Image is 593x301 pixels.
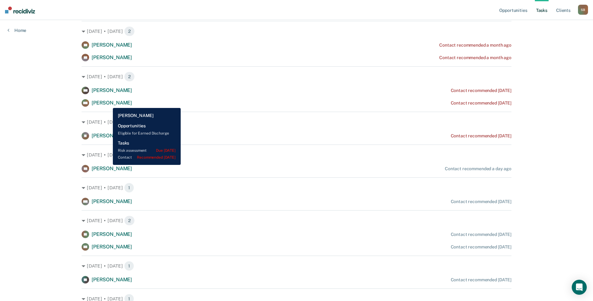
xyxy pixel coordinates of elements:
[451,88,511,93] div: Contact recommended [DATE]
[124,216,135,226] span: 2
[439,55,511,60] div: Contact recommended a month ago
[82,117,511,127] div: [DATE] • [DATE] 1
[451,100,511,106] div: Contact recommended [DATE]
[8,28,26,33] a: Home
[82,72,511,82] div: [DATE] • [DATE] 2
[82,183,511,193] div: [DATE] • [DATE] 1
[451,277,511,283] div: Contact recommended [DATE]
[124,183,134,193] span: 1
[82,26,511,36] div: [DATE] • [DATE] 2
[92,42,132,48] span: [PERSON_NAME]
[451,199,511,204] div: Contact recommended [DATE]
[92,100,132,106] span: [PERSON_NAME]
[451,244,511,250] div: Contact recommended [DATE]
[124,72,135,82] span: 2
[92,166,132,171] span: [PERSON_NAME]
[82,261,511,271] div: [DATE] • [DATE] 1
[92,277,132,283] span: [PERSON_NAME]
[92,87,132,93] span: [PERSON_NAME]
[578,5,588,15] div: S B
[5,7,35,13] img: Recidiviz
[439,43,511,48] div: Contact recommended a month ago
[445,166,511,171] div: Contact recommended a day ago
[92,244,132,250] span: [PERSON_NAME]
[451,133,511,139] div: Contact recommended [DATE]
[572,280,587,295] div: Open Intercom Messenger
[124,261,134,271] span: 1
[124,117,134,127] span: 1
[92,133,132,139] span: [PERSON_NAME]
[124,150,134,160] span: 1
[124,26,135,36] span: 2
[92,231,132,237] span: [PERSON_NAME]
[451,232,511,237] div: Contact recommended [DATE]
[82,150,511,160] div: [DATE] • [DATE] 1
[92,198,132,204] span: [PERSON_NAME]
[92,54,132,60] span: [PERSON_NAME]
[578,5,588,15] button: SB
[82,216,511,226] div: [DATE] • [DATE] 2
